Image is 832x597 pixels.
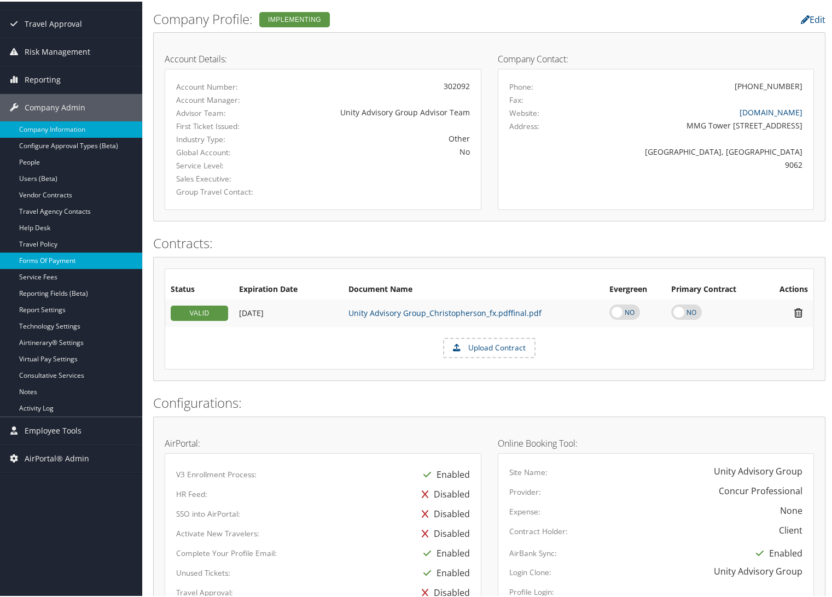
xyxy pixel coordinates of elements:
[719,483,802,496] div: Concur Professional
[444,337,534,356] label: Upload Contract
[509,80,533,91] label: Phone:
[176,467,257,478] label: V3 Enrollment Process:
[714,563,802,576] div: Unity Advisory Group
[176,106,263,117] label: Advisor Team:
[176,80,263,91] label: Account Number:
[509,119,539,130] label: Address:
[234,278,343,298] th: Expiration Date
[176,566,230,577] label: Unused Tickets:
[750,542,802,561] div: Enabled
[418,542,470,561] div: Enabled
[714,463,802,476] div: Unity Advisory Group
[418,463,470,483] div: Enabled
[789,306,808,317] i: Remove Contract
[509,524,568,535] label: Contract Holder:
[25,65,61,92] span: Reporting
[176,132,263,143] label: Industry Type:
[153,8,596,27] h2: Company Profile:
[509,465,548,476] label: Site Name:
[763,278,813,298] th: Actions
[176,507,240,518] label: SSO into AirPortal:
[779,522,802,535] div: Client
[25,443,89,471] span: AirPortal® Admin
[498,53,814,62] h4: Company Contact:
[735,79,802,90] div: [PHONE_NUMBER]
[280,79,470,90] div: 302092
[25,415,82,443] span: Employee Tools
[586,144,802,156] div: [GEOGRAPHIC_DATA], [GEOGRAPHIC_DATA]
[25,37,90,64] span: Risk Management
[176,159,263,169] label: Service Level:
[280,131,470,143] div: Other
[259,10,330,26] div: Implementing
[418,561,470,581] div: Enabled
[586,157,802,169] div: 9062
[509,546,557,557] label: AirBank Sync:
[509,505,540,516] label: Expense:
[176,119,263,130] label: First Ticket Issued:
[604,278,666,298] th: Evergreen
[25,92,85,120] span: Company Admin
[176,172,263,183] label: Sales Executive:
[176,145,263,156] label: Global Account:
[153,232,825,251] h2: Contracts:
[239,307,338,317] div: Add/Edit Date
[509,93,523,104] label: Fax:
[348,306,542,317] a: Unity Advisory Group_Christopherson_fx.pdffinal.pdf
[740,106,802,116] a: [DOMAIN_NAME]
[343,278,604,298] th: Document Name
[176,546,277,557] label: Complete Your Profile Email:
[25,9,82,36] span: Travel Approval
[280,144,470,156] div: No
[498,437,814,446] h4: Online Booking Tool:
[165,278,234,298] th: Status
[509,106,539,117] label: Website:
[416,502,470,522] div: Disabled
[165,437,481,446] h4: AirPortal:
[416,483,470,502] div: Disabled
[176,185,263,196] label: Group Travel Contact:
[586,118,802,130] div: MMG Tower [STREET_ADDRESS]
[165,53,481,62] h4: Account Details:
[171,304,228,319] div: VALID
[509,565,551,576] label: Login Clone:
[176,586,233,596] label: Travel Approval:
[176,93,263,104] label: Account Manager:
[416,522,470,542] div: Disabled
[176,487,207,498] label: HR Feed:
[801,12,825,24] a: Edit
[176,526,259,537] label: Activate New Travelers:
[780,502,802,516] div: None
[239,306,264,317] span: [DATE]
[509,585,554,596] label: Profile Login:
[666,278,763,298] th: Primary Contract
[280,105,470,116] div: Unity Advisory Group Advisor Team
[509,485,541,496] label: Provider:
[153,392,825,411] h2: Configurations:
